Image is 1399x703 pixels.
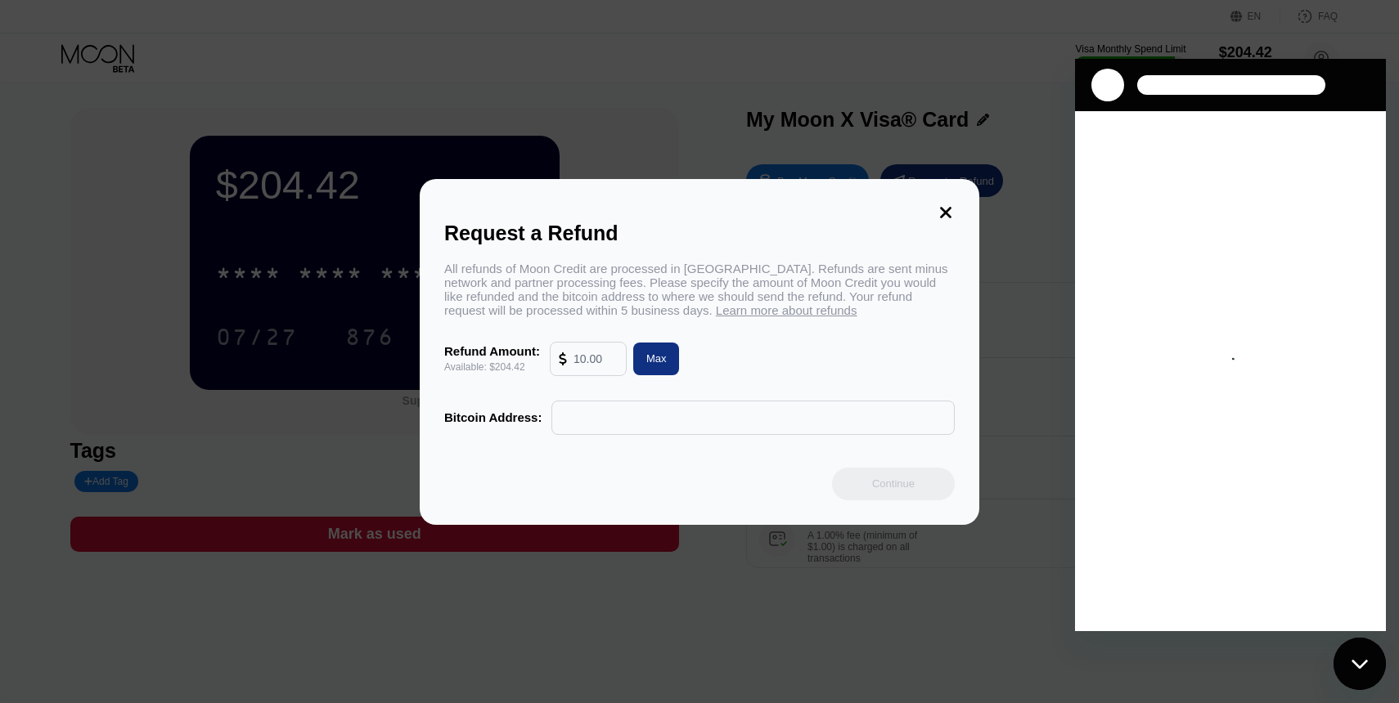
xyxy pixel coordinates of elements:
div: Max [646,351,667,365]
div: Available: $204.42 [444,361,540,373]
iframe: Pulsante per aprire la finestra di messaggistica [1334,638,1386,690]
iframe: Finestra di messaggistica [1075,59,1386,631]
input: 10.00 [574,343,618,375]
div: All refunds of Moon Credit are processed in [GEOGRAPHIC_DATA]. Refunds are sent minus network and... [444,262,955,317]
div: Max [627,343,680,375]
div: Bitcoin Address: [444,410,542,424]
div: Refund Amount: [444,344,540,358]
span: Learn more about refunds [716,303,857,317]
div: Request a Refund [444,222,955,245]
